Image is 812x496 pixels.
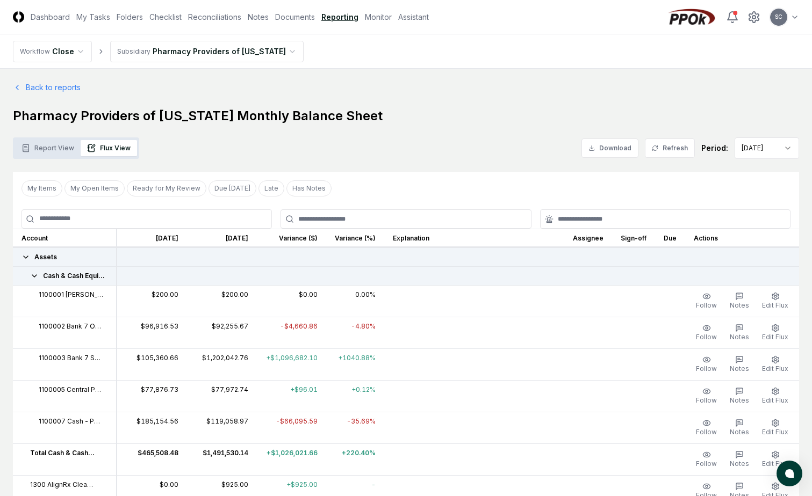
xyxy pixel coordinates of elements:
td: -$4,660.86 [257,317,326,348]
td: $200.00 [187,285,257,317]
td: $105,360.66 [117,348,187,380]
td: $77,972.74 [187,380,257,412]
th: Due [655,229,685,247]
button: Flux View [81,140,137,156]
td: $119,058.97 [187,412,257,443]
span: 1100001 Petty Cash [39,290,103,300]
span: Notes [730,428,749,436]
button: Refresh [645,138,695,158]
button: My Open Items [64,180,125,196]
span: Notes [730,333,749,341]
button: Report View [15,140,81,156]
span: Edit Flux [762,301,788,309]
td: $200.00 [117,285,187,317]
img: PPOk logo [666,9,717,26]
td: $1,202,042.76 [187,348,257,380]
span: Edit Flux [762,459,788,468]
span: Follow [696,301,717,309]
td: $0.00 [257,285,326,317]
a: Reporting [321,11,358,23]
a: Notes [248,11,269,23]
span: Follow [696,364,717,373]
div: Subsidiary [117,47,150,56]
a: Assistant [398,11,429,23]
td: $1,491,530.14 [187,443,257,475]
th: Explanation [384,229,564,247]
button: Edit Flux [760,290,791,312]
button: Follow [694,417,719,439]
span: Follow [696,333,717,341]
td: $96,916.53 [117,317,187,348]
span: Edit Flux [762,428,788,436]
span: Notes [730,364,749,373]
button: Notes [728,448,751,471]
button: Follow [694,322,719,344]
button: Edit Flux [760,322,791,344]
td: $465,508.48 [117,443,187,475]
th: Account [13,229,117,247]
a: Checklist [149,11,182,23]
button: Edit Flux [760,417,791,439]
button: SC [769,8,788,27]
button: Follow [694,353,719,376]
img: Logo [13,11,24,23]
span: Cash & Cash Equivlents [43,271,107,281]
button: Follow [694,448,719,471]
button: Due Today [209,180,256,196]
th: Variance ($) [257,229,326,247]
button: Follow [694,290,719,312]
span: Assets [34,252,57,262]
th: Assignee [564,229,612,247]
th: Sign-off [612,229,655,247]
span: Edit Flux [762,333,788,341]
td: +0.12% [326,380,384,412]
h1: Pharmacy Providers of [US_STATE] Monthly Balance Sheet [13,107,799,125]
a: Monitor [365,11,392,23]
button: Edit Flux [760,385,791,407]
span: Edit Flux [762,396,788,404]
button: Notes [728,290,751,312]
span: 1100002 Bank 7 Operating Account [39,322,103,331]
a: Folders [117,11,143,23]
td: -$66,095.59 [257,412,326,443]
span: 1100005 Central Pay Sweep Account [39,385,103,395]
button: Edit Flux [760,448,791,471]
button: Notes [728,322,751,344]
th: [DATE] [187,229,257,247]
a: My Tasks [76,11,110,23]
span: 1100007 Cash - PPOk - IBC [39,417,103,426]
td: 0.00% [326,285,384,317]
button: Notes [728,353,751,376]
span: 1100003 Bank 7 Sweep [39,353,103,363]
span: 1300 AlignRx Clearing [30,480,95,490]
button: Follow [694,385,719,407]
nav: breadcrumb [13,41,304,62]
td: +220.40% [326,443,384,475]
button: Has Notes [286,180,332,196]
td: +1040.88% [326,348,384,380]
td: +$1,026,021.66 [257,443,326,475]
td: $77,876.73 [117,380,187,412]
span: Edit Flux [762,364,788,373]
a: Back to reports [13,82,81,93]
a: Dashboard [31,11,70,23]
td: $92,255.67 [187,317,257,348]
th: Variance (%) [326,229,384,247]
td: +$1,096,682.10 [257,348,326,380]
span: Notes [730,301,749,309]
a: Documents [275,11,315,23]
button: Notes [728,417,751,439]
button: Ready for My Review [127,180,206,196]
span: Total Cash & Cash Equivlents [30,448,95,458]
span: SC [775,13,782,21]
span: Notes [730,459,749,468]
button: Download [581,138,638,158]
button: Notes [728,385,751,407]
td: $185,154.56 [117,412,187,443]
div: Workflow [20,47,50,56]
button: Edit Flux [760,353,791,376]
span: Notes [730,396,749,404]
button: atlas-launcher [777,461,802,486]
th: Actions [685,229,799,247]
span: Follow [696,396,717,404]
